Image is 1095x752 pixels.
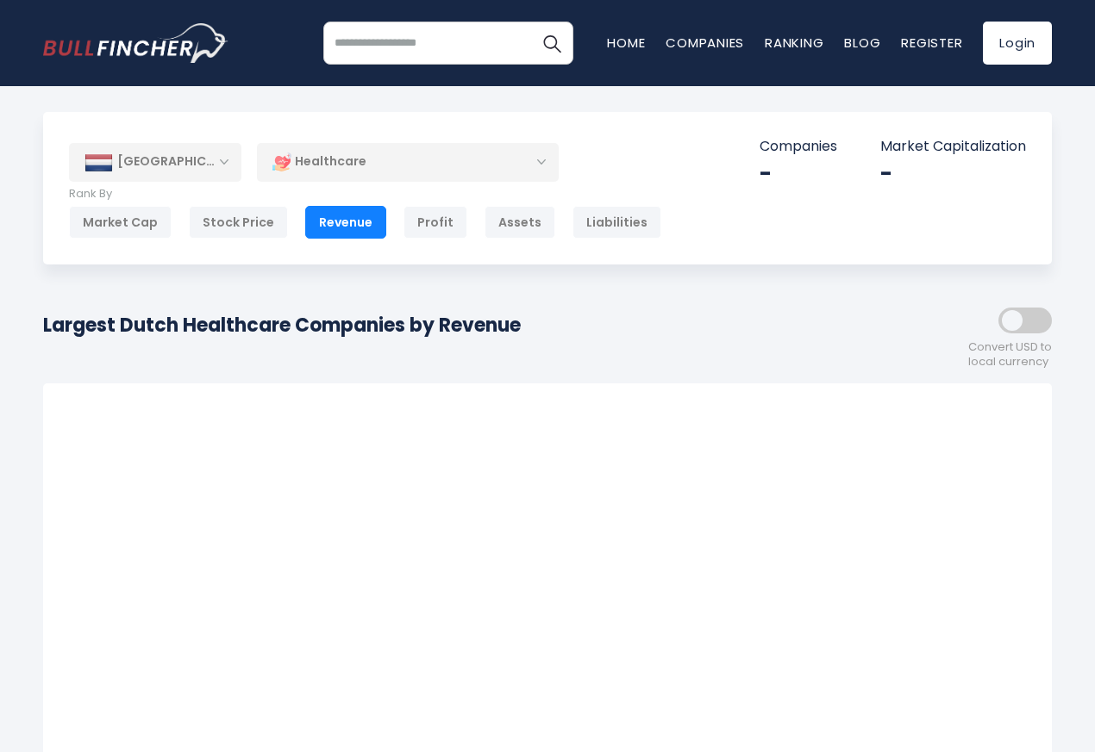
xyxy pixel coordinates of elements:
img: bullfincher logo [43,23,228,63]
a: Home [607,34,645,52]
a: Go to homepage [43,23,228,63]
button: Search [530,22,573,65]
div: Liabilities [573,206,661,239]
div: Healthcare [257,142,559,182]
span: Convert USD to local currency [968,340,1052,370]
div: [GEOGRAPHIC_DATA] [69,143,241,181]
p: Companies [760,138,837,156]
p: Rank By [69,187,661,202]
div: Stock Price [189,206,288,239]
a: Companies [666,34,744,52]
a: Ranking [765,34,823,52]
a: Blog [844,34,880,52]
div: - [760,160,837,187]
h1: Largest Dutch Healthcare Companies by Revenue [43,311,521,339]
div: - [880,160,1026,187]
div: Market Cap [69,206,172,239]
p: Market Capitalization [880,138,1026,156]
div: Profit [404,206,467,239]
a: Register [901,34,962,52]
div: Assets [485,206,555,239]
div: Revenue [305,206,386,239]
a: Login [983,22,1052,65]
